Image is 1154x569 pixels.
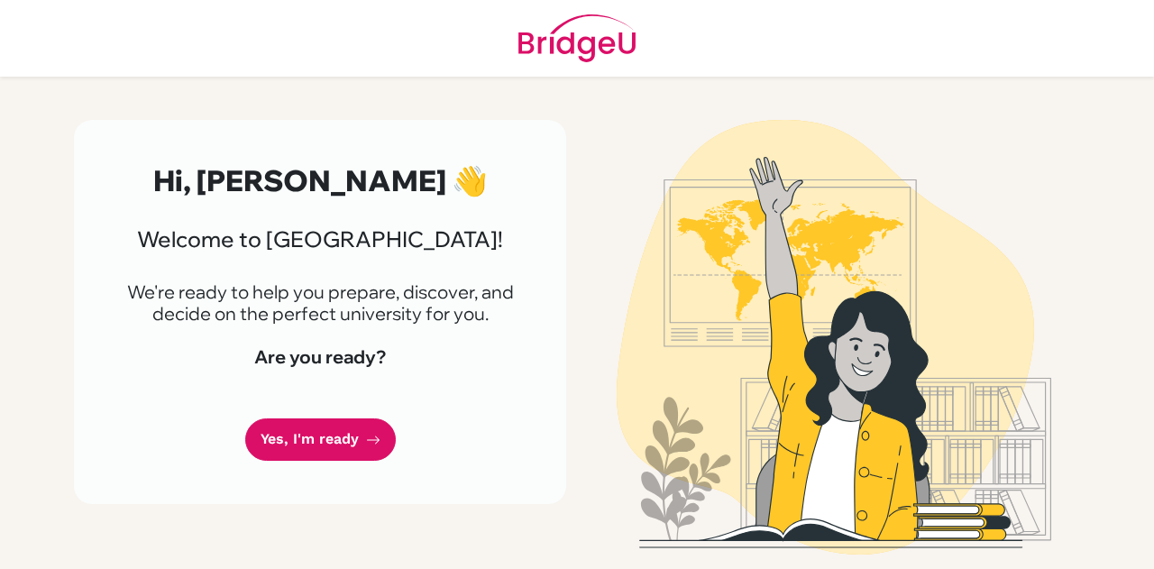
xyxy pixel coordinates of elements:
a: Yes, I'm ready [245,418,396,461]
p: We're ready to help you prepare, discover, and decide on the perfect university for you. [117,281,523,325]
h3: Welcome to [GEOGRAPHIC_DATA]! [117,226,523,252]
h4: Are you ready? [117,346,523,368]
h2: Hi, [PERSON_NAME] 👋 [117,163,523,197]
